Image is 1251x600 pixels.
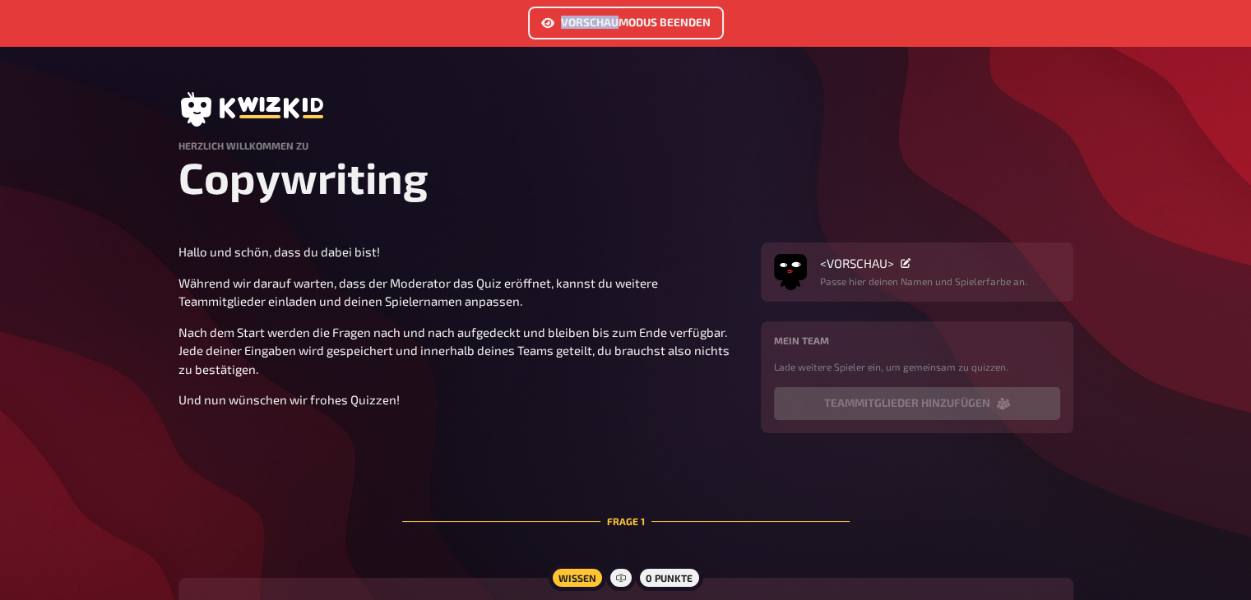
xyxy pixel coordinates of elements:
p: Passe hier deinen Namen und Spielerfarbe an. [820,274,1027,288]
h4: Herzlich Willkommen zu [178,140,1073,151]
button: Avatar [774,256,807,288]
p: Nach dem Start werden die Fragen nach und nach aufgedeckt und bleiben bis zum Ende verfügbar. Jed... [178,323,741,379]
h1: Copywriting [178,151,1073,203]
h4: Mein Team [774,335,1060,346]
img: Avatar [774,251,807,284]
div: 0 Punkte [636,565,702,591]
button: Teammitglieder hinzufügen [774,387,1060,420]
a: Vorschaumodus beenden [528,17,724,32]
div: Frage 1 [402,474,850,568]
div: Wissen [548,565,605,591]
p: Während wir darauf warten, dass der Moderator das Quiz eröffnet, kannst du weitere Teammitglieder... [178,274,741,311]
p: Hallo und schön, dass du dabei bist! [178,242,741,261]
button: Vorschaumodus beenden [528,7,724,39]
p: Und nun wünschen wir frohes Quizzen! [178,390,741,409]
span: <VORSCHAU> [820,256,894,270]
p: Lade weitere Spieler ein, um gemeinsam zu quizzen. [774,359,1060,374]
